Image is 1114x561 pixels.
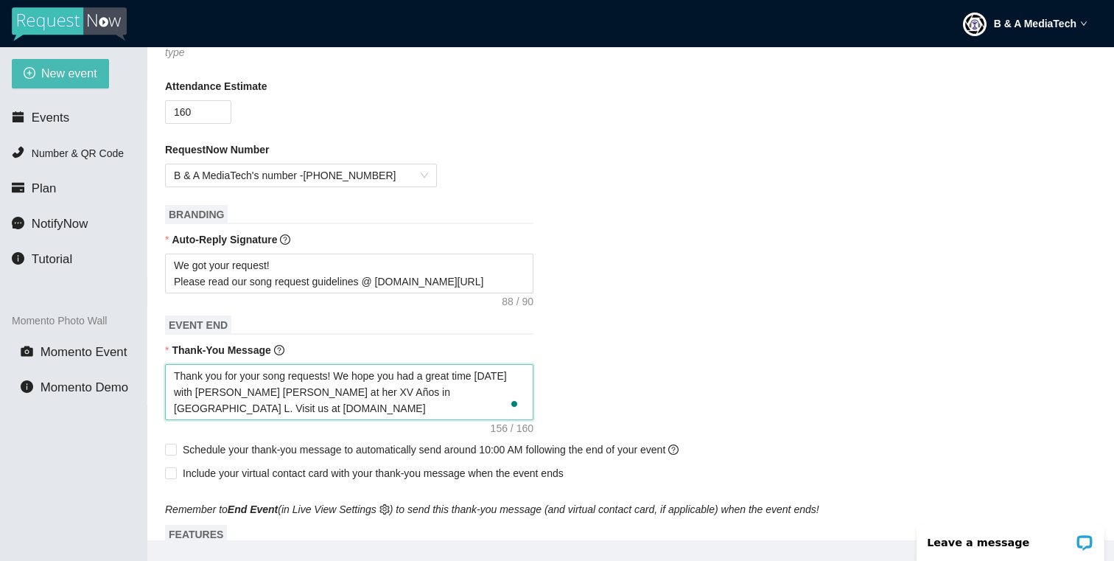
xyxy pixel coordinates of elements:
[32,181,57,195] span: Plan
[165,503,819,515] i: Remember to (in Live View Settings ) to send this thank-you message (and virtual contact card, if...
[32,252,72,266] span: Tutorial
[12,181,24,194] span: credit-card
[165,205,228,224] span: BRANDING
[668,445,679,455] span: question-circle
[172,344,270,356] b: Thank-You Message
[32,217,88,231] span: NotifyNow
[174,164,428,187] span: B & A MediaTech's number - [PHONE_NUMBER]
[907,515,1114,561] iframe: LiveChat chat widget
[41,64,97,83] span: New event
[12,252,24,265] span: info-circle
[12,146,24,158] span: phone
[228,503,278,515] b: End Event
[32,111,69,125] span: Events
[165,78,267,94] b: Attendance Estimate
[994,18,1076,29] strong: B & A MediaTech
[183,467,564,479] span: Include your virtual contact card with your thank-you message when the event ends
[172,234,277,245] b: Auto-Reply Signature
[32,147,124,159] span: Number & QR Code
[165,254,533,293] textarea: We got your request! Please read our song request guidelines @ [DOMAIN_NAME][URL]
[12,217,24,229] span: message
[1080,20,1087,27] span: down
[165,364,533,420] textarea: To enrich screen reader interactions, please activate Accessibility in Grammarly extension settings
[165,142,270,158] b: RequestNow Number
[21,345,33,358] span: camera
[21,380,33,393] span: info-circle
[12,111,24,123] span: calendar
[41,380,128,394] span: Momento Demo
[24,67,35,81] span: plus-circle
[274,345,284,355] span: question-circle
[280,234,290,245] span: question-circle
[12,7,127,41] img: RequestNow
[12,59,109,88] button: plus-circleNew event
[183,444,679,456] span: Schedule your thank-you message to automatically send around 10:00 AM following the end of your e...
[963,13,987,36] img: ACg8ocLQ1c1YLjY2py9pqq18_tJB4-BAXzC3MAJvhDLHjCAZ0GLj6FAH=s96-c
[165,525,227,544] span: FEATURES
[379,504,390,515] span: setting
[165,316,231,335] span: EVENT END
[41,345,127,359] span: Momento Event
